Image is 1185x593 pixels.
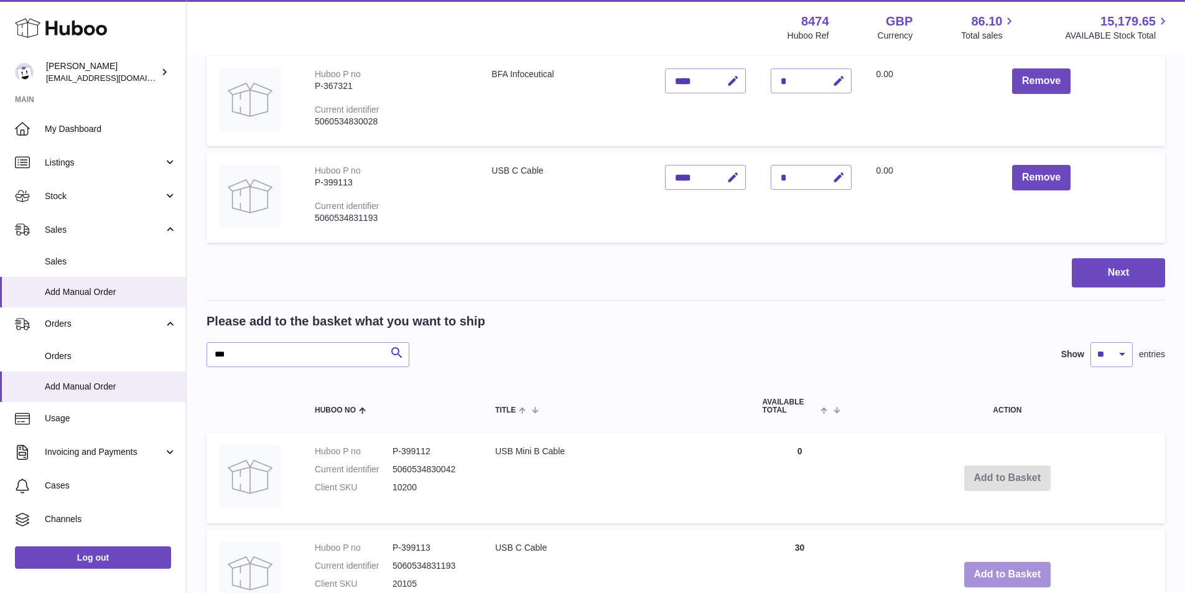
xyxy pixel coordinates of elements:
[393,482,470,493] dd: 10200
[315,80,467,92] div: P-367321
[315,464,393,475] dt: Current identifier
[45,480,177,492] span: Cases
[1061,348,1084,360] label: Show
[315,560,393,572] dt: Current identifier
[479,56,652,146] td: BFA Infoceutical
[886,13,913,30] strong: GBP
[315,166,361,175] div: Huboo P no
[45,224,164,236] span: Sales
[315,578,393,590] dt: Client SKU
[788,30,829,42] div: Huboo Ref
[315,116,467,128] div: 5060534830028
[315,105,379,114] div: Current identifier
[971,13,1002,30] span: 86.10
[393,464,470,475] dd: 5060534830042
[1100,13,1156,30] span: 15,179.65
[483,433,750,523] td: USB Mini B Cable
[207,313,485,330] h2: Please add to the basket what you want to ship
[876,69,893,79] span: 0.00
[801,13,829,30] strong: 8474
[1139,348,1165,360] span: entries
[315,69,361,79] div: Huboo P no
[1065,30,1170,42] span: AVAILABLE Stock Total
[763,398,818,414] span: AVAILABLE Total
[46,60,158,84] div: [PERSON_NAME]
[45,446,164,458] span: Invoicing and Payments
[876,166,893,175] span: 0.00
[45,123,177,135] span: My Dashboard
[45,318,164,330] span: Orders
[45,157,164,169] span: Listings
[495,406,516,414] span: Title
[1012,68,1071,94] button: Remove
[315,482,393,493] dt: Client SKU
[393,560,470,572] dd: 5060534831193
[964,562,1051,587] button: Add to Basket
[750,433,850,523] td: 0
[219,165,281,227] img: USB C Cable
[45,413,177,424] span: Usage
[45,381,177,393] span: Add Manual Order
[315,212,467,224] div: 5060534831193
[219,68,281,131] img: BFA Infoceutical
[45,286,177,298] span: Add Manual Order
[45,350,177,362] span: Orders
[961,30,1016,42] span: Total sales
[315,542,393,554] dt: Huboo P no
[1012,165,1071,190] button: Remove
[15,546,171,569] a: Log out
[961,13,1016,42] a: 86.10 Total sales
[45,513,177,525] span: Channels
[315,446,393,457] dt: Huboo P no
[393,446,470,457] dd: P-399112
[393,578,470,590] dd: 20105
[315,177,467,189] div: P-399113
[219,446,281,508] img: USB Mini B Cable
[45,256,177,268] span: Sales
[45,190,164,202] span: Stock
[1065,13,1170,42] a: 15,179.65 AVAILABLE Stock Total
[479,152,652,243] td: USB C Cable
[46,73,183,83] span: [EMAIL_ADDRESS][DOMAIN_NAME]
[878,30,913,42] div: Currency
[1072,258,1165,287] button: Next
[850,386,1165,427] th: Action
[15,63,34,82] img: orders@neshealth.com
[393,542,470,554] dd: P-399113
[315,201,379,211] div: Current identifier
[315,406,356,414] span: Huboo no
